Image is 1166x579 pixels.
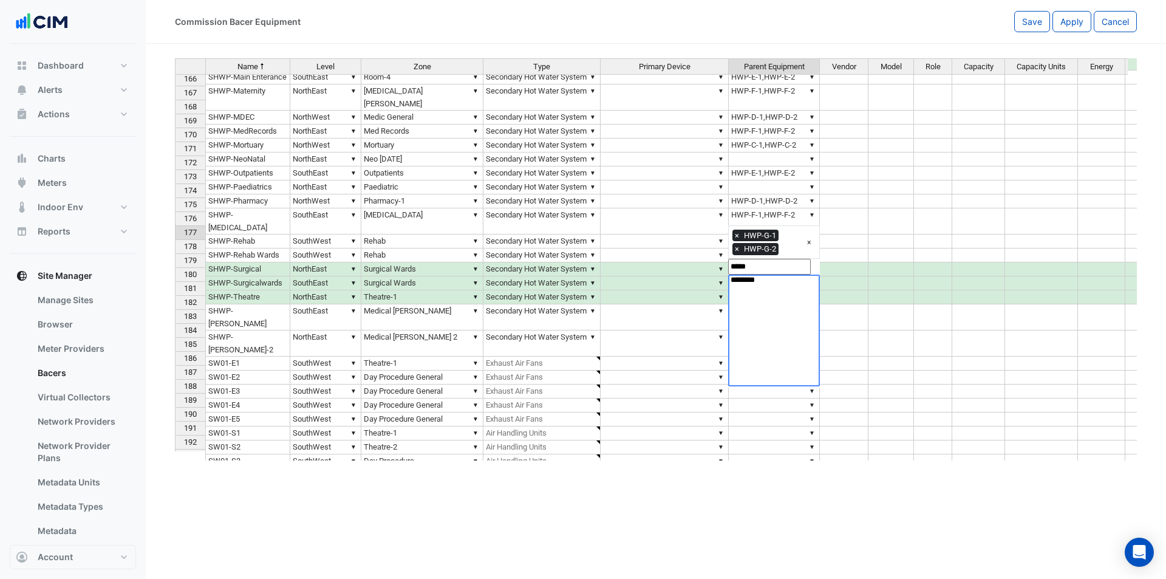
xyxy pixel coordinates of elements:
button: Alerts [10,78,136,102]
td: Paediatric [361,180,483,194]
span: Site Manager [38,270,92,282]
div: ▼ [716,139,726,151]
button: Save [1014,11,1050,32]
td: NorthEast [290,262,361,276]
span: 175 [184,200,197,209]
td: SW01-S1 [205,427,290,440]
span: Name [237,63,258,71]
span: HWP-G-2 [742,243,779,255]
td: Rehab [361,235,483,248]
td: Surgical Wards [361,276,483,290]
span: 177 [184,228,197,237]
td: SHWP-Rehab [205,235,290,248]
div: ▼ [471,262,480,275]
td: SHWP-Rehab Wards [205,248,290,262]
div: ▼ [471,290,480,303]
td: SW01-S2 [205,440,290,454]
app-icon: Indoor Env [16,201,28,213]
button: × [806,238,812,247]
td: SHWP-Surgical [205,262,290,276]
td: Rehab [361,248,483,262]
span: 182 [184,298,197,307]
td: Pharmacy-1 [361,194,483,208]
span: Zone [414,63,431,71]
div: ▼ [471,208,480,221]
a: Metadata Units [28,470,136,495]
span: 192 [184,437,197,447]
span: Model [881,63,902,71]
span: Type [533,63,550,71]
td: Secondary Hot Water System [483,84,601,111]
td: [MEDICAL_DATA] [361,208,483,235]
app-icon: Meters [16,177,28,189]
span: Account [38,551,73,563]
td: Med Records [361,125,483,139]
div: ▼ [716,84,726,97]
span: × [732,243,742,255]
span: Apply [1060,16,1083,27]
span: 171 [184,144,197,153]
td: Air Handling Units [483,454,601,481]
td: NorthEast [290,331,361,357]
td: Secondary Hot Water System [483,262,601,276]
div: ▼ [807,166,817,179]
td: Secondary Hot Water System [483,152,601,166]
span: HWP-G-1 [742,230,779,242]
div: ▼ [588,331,598,343]
span: Actions [38,108,70,120]
td: NorthEast [290,152,361,166]
div: ▼ [349,427,358,439]
img: Company Logo [15,10,69,34]
span: 169 [184,116,197,125]
td: SW01-E4 [205,399,290,413]
td: Secondary Hot Water System [483,166,601,180]
td: Exhaust Air Fans [483,357,601,371]
span: 179 [184,256,197,265]
td: SHWP-Outpatients [205,166,290,180]
span: Role [926,63,941,71]
span: 183 [184,312,197,321]
div: ▼ [807,427,817,439]
td: Secondary Hot Water System [483,248,601,262]
app-icon: Charts [16,152,28,165]
button: Dashboard [10,53,136,78]
span: 168 [184,102,197,111]
span: 188 [184,382,197,391]
td: Room-4 [361,70,483,84]
a: Bacers [28,361,136,385]
div: ▼ [716,152,726,165]
div: ▼ [349,208,358,221]
div: ▼ [716,70,726,83]
td: Secondary Hot Water System [483,235,601,248]
app-icon: Dashboard [16,60,28,72]
td: Outpatients [361,166,483,180]
a: Meters [28,543,136,567]
button: Site Manager [10,264,136,288]
td: SW01-S3 [205,454,290,481]
app-icon: Alerts [16,84,28,96]
td: Day Procedure [MEDICAL_DATA] [361,454,483,481]
div: ▼ [471,276,480,289]
td: [MEDICAL_DATA][PERSON_NAME] [361,84,483,111]
td: SouthWest [290,413,361,427]
div: ▼ [349,152,358,165]
span: 166 [184,74,197,83]
app-icon: Reports [16,225,28,238]
div: ▼ [716,262,726,275]
div: ▼ [471,371,480,383]
div: ▼ [716,413,726,425]
span: Alerts [38,84,63,96]
td: Exhaust Air Fans [483,399,601,413]
div: ▼ [471,194,480,207]
td: Medical [PERSON_NAME] [361,304,483,331]
div: ▼ [716,331,726,343]
div: ▼ [588,180,598,193]
div: ▼ [716,357,726,369]
div: ▼ [716,125,726,137]
div: ▼ [807,84,817,97]
button: Actions [10,102,136,126]
td: NorthEast [290,84,361,111]
td: NorthWest [290,194,361,208]
app-icon: Actions [16,108,28,120]
div: ▼ [349,262,358,275]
